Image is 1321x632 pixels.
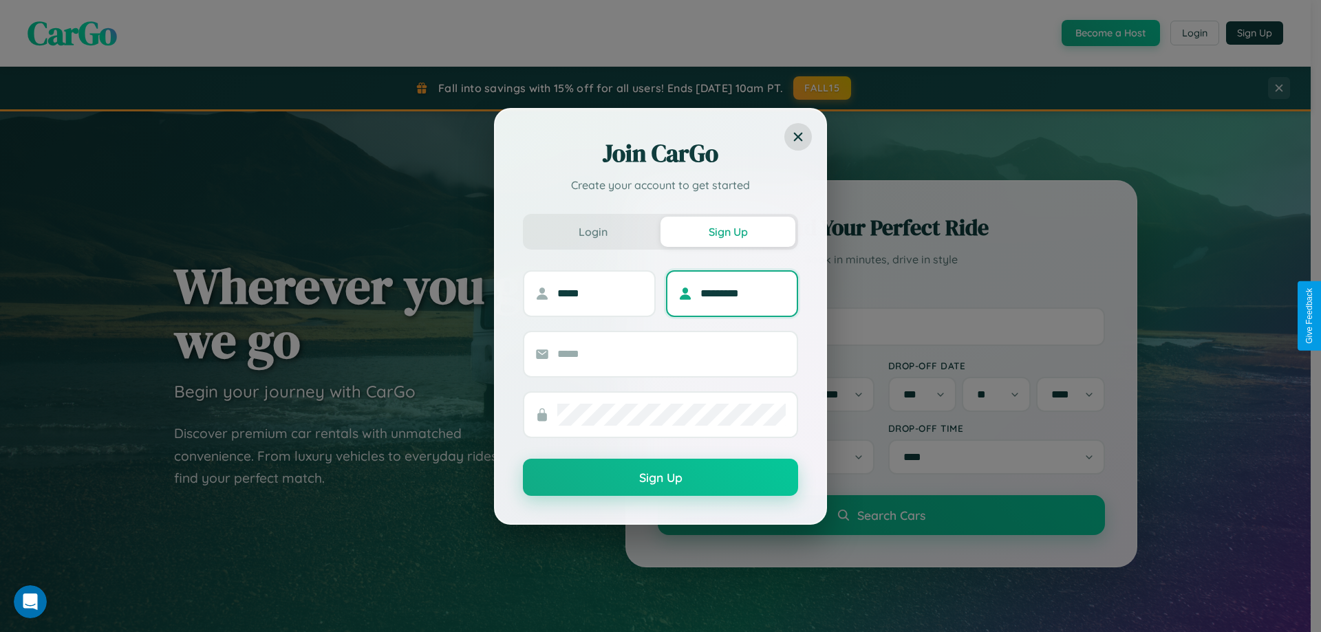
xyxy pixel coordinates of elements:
iframe: Intercom live chat [14,585,47,618]
div: Give Feedback [1304,288,1314,344]
button: Sign Up [523,459,798,496]
button: Sign Up [660,217,795,247]
p: Create your account to get started [523,177,798,193]
button: Login [526,217,660,247]
h2: Join CarGo [523,137,798,170]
